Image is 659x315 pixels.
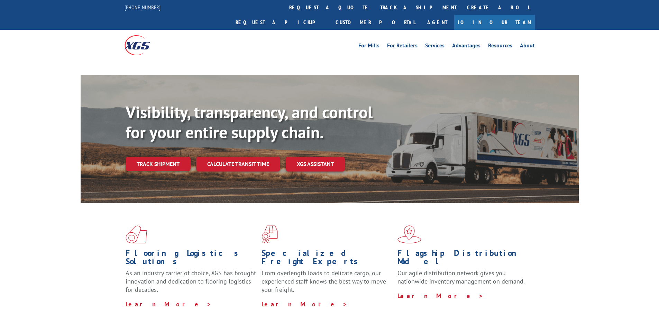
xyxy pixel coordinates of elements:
[420,15,454,30] a: Agent
[397,292,484,300] a: Learn More >
[126,249,256,269] h1: Flooring Logistics Solutions
[452,43,480,50] a: Advantages
[126,225,147,243] img: xgs-icon-total-supply-chain-intelligence-red
[397,225,421,243] img: xgs-icon-flagship-distribution-model-red
[397,249,528,269] h1: Flagship Distribution Model
[520,43,535,50] a: About
[196,157,280,172] a: Calculate transit time
[286,157,345,172] a: XGS ASSISTANT
[126,101,373,143] b: Visibility, transparency, and control for your entire supply chain.
[126,300,212,308] a: Learn More >
[397,269,525,285] span: Our agile distribution network gives you nationwide inventory management on demand.
[126,157,191,171] a: Track shipment
[330,15,420,30] a: Customer Portal
[125,4,161,11] a: [PHONE_NUMBER]
[454,15,535,30] a: Join Our Team
[262,300,348,308] a: Learn More >
[262,225,278,243] img: xgs-icon-focused-on-flooring-red
[425,43,445,50] a: Services
[230,15,330,30] a: Request a pickup
[262,249,392,269] h1: Specialized Freight Experts
[126,269,256,294] span: As an industry carrier of choice, XGS has brought innovation and dedication to flooring logistics...
[262,269,392,300] p: From overlength loads to delicate cargo, our experienced staff knows the best way to move your fr...
[358,43,379,50] a: For Mills
[387,43,418,50] a: For Retailers
[488,43,512,50] a: Resources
